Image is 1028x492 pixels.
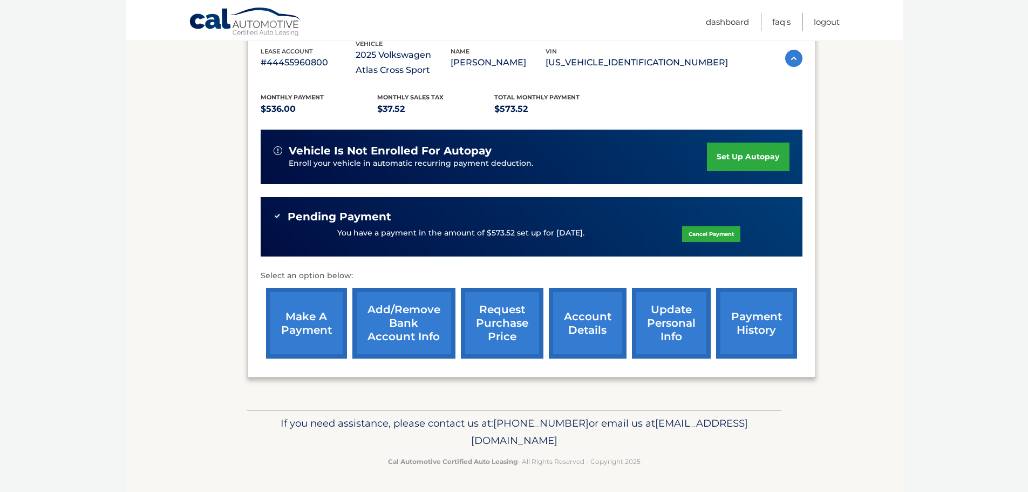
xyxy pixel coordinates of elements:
[461,288,543,359] a: request purchase price
[814,13,840,31] a: Logout
[356,40,383,48] span: vehicle
[337,227,584,239] p: You have a payment in the amount of $573.52 set up for [DATE].
[707,143,789,171] a: set up autopay
[494,93,580,101] span: Total Monthly Payment
[274,146,282,155] img: alert-white.svg
[261,48,313,55] span: lease account
[356,48,451,78] p: 2025 Volkswagen Atlas Cross Sport
[261,102,378,117] p: $536.00
[388,457,518,466] strong: Cal Automotive Certified Auto Leasing
[266,288,347,359] a: make a payment
[261,93,324,101] span: Monthly Payment
[261,269,802,282] p: Select an option below:
[494,102,611,117] p: $573.52
[289,144,492,158] span: vehicle is not enrolled for autopay
[632,288,711,359] a: update personal info
[254,456,774,467] p: - All Rights Reserved - Copyright 2025
[288,210,391,224] span: Pending Payment
[706,13,749,31] a: Dashboard
[471,417,748,447] span: [EMAIL_ADDRESS][DOMAIN_NAME]
[549,288,627,359] a: account details
[254,415,774,449] p: If you need assistance, please contact us at: or email us at
[261,55,356,70] p: #44455960800
[274,212,281,220] img: check-green.svg
[377,93,444,101] span: Monthly sales Tax
[377,102,494,117] p: $37.52
[289,158,707,170] p: Enroll your vehicle in automatic recurring payment deduction.
[451,55,546,70] p: [PERSON_NAME]
[546,48,557,55] span: vin
[716,288,797,359] a: payment history
[546,55,728,70] p: [US_VEHICLE_IDENTIFICATION_NUMBER]
[451,48,469,55] span: name
[682,226,740,242] a: Cancel Payment
[493,417,589,429] span: [PHONE_NUMBER]
[352,288,455,359] a: Add/Remove bank account info
[772,13,791,31] a: FAQ's
[785,50,802,67] img: accordion-active.svg
[189,7,302,38] a: Cal Automotive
